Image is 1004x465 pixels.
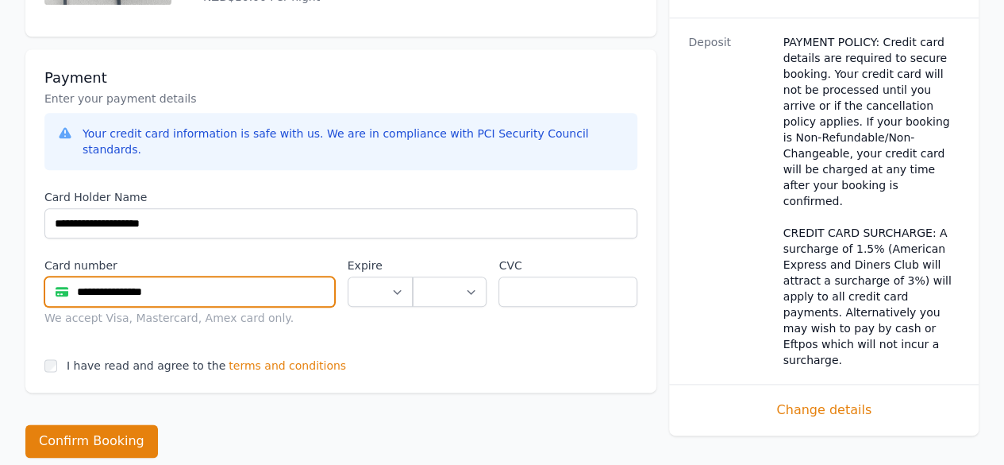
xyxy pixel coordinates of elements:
[498,258,637,273] label: CVC
[688,401,960,420] span: Change details
[83,126,625,157] div: Your credit card information is safe with us. We are in compliance with PCI Security Council stan...
[44,91,637,107] p: Enter your payment details
[44,68,637,87] h3: Payment
[44,189,637,205] label: Card Holder Name
[67,359,225,372] label: I have read and agree to the
[348,258,413,273] label: Expire
[44,310,335,326] div: We accept Visa, Mastercard, Amex card only.
[688,34,770,368] dt: Deposit
[783,34,960,368] dd: PAYMENT POLICY: Credit card details are required to secure booking. Your credit card will not be ...
[229,358,346,374] span: terms and conditions
[25,424,158,458] button: Confirm Booking
[44,258,335,273] label: Card number
[413,258,487,273] label: .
